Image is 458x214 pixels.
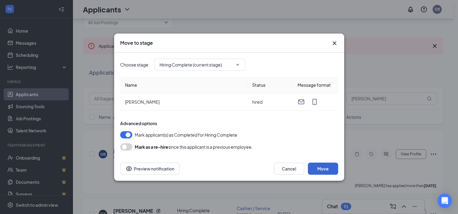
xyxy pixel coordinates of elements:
[308,163,338,175] button: Move
[311,98,318,105] svg: MobileSms
[331,40,338,47] button: Close
[120,77,247,93] th: Name
[120,120,338,126] div: Advanced options
[274,163,304,175] button: Cancel
[125,165,133,172] svg: Eye
[135,144,168,150] b: Mark as a re-hire
[235,62,240,67] svg: ChevronDown
[247,93,293,111] td: hired
[135,143,253,151] div: since this applicant is a previous employee.
[120,40,153,46] h3: Move to stage
[298,98,305,105] svg: Email
[125,99,160,105] span: [PERSON_NAME]
[437,193,452,208] div: Open Intercom Messenger
[120,61,150,68] span: Choose stage :
[331,40,338,47] svg: Cross
[247,77,293,93] th: Status
[120,163,180,175] button: Preview notificationEye
[135,131,237,138] span: Mark applicant(s) as Completed for Hiring Complete
[293,77,338,93] th: Message format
